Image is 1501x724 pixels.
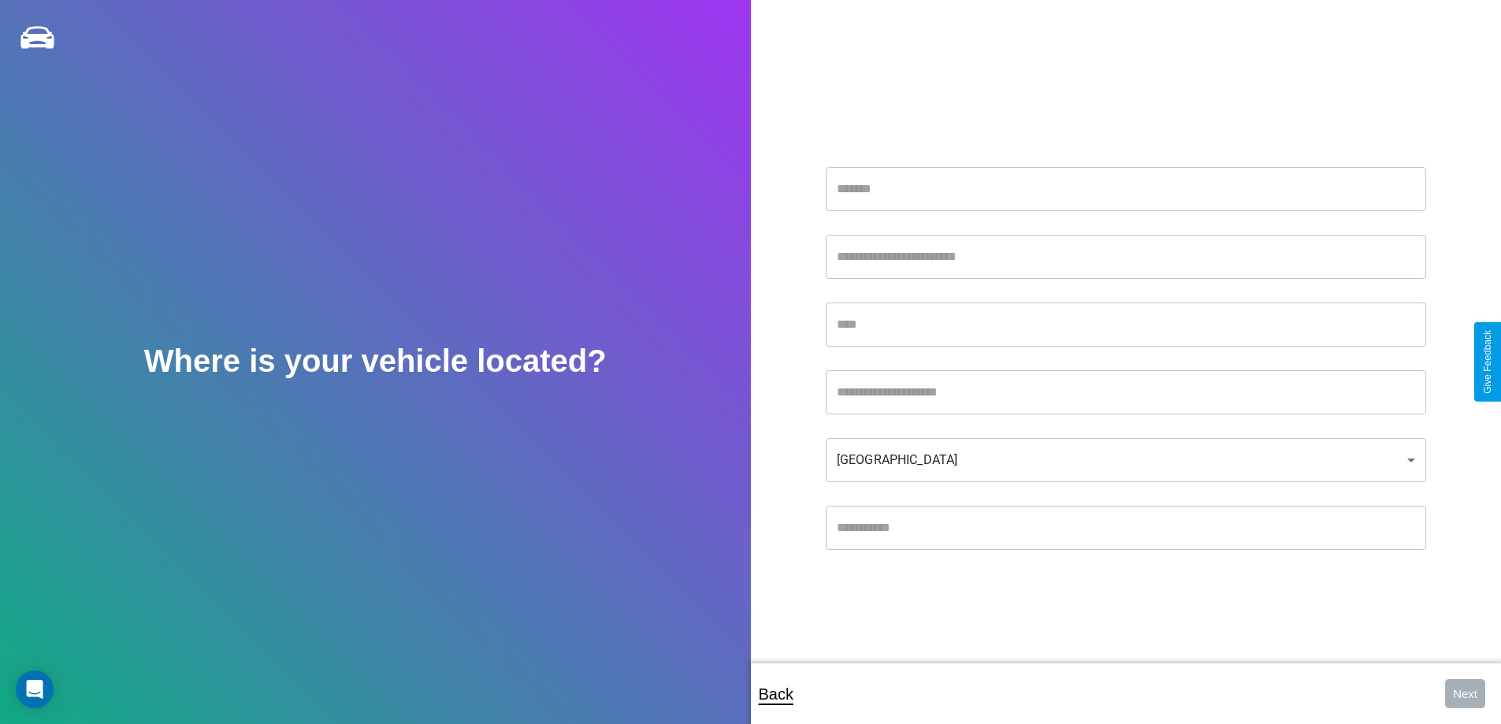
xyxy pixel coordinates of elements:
[1482,330,1493,394] div: Give Feedback
[16,670,54,708] div: Open Intercom Messenger
[144,343,607,379] h2: Where is your vehicle located?
[1445,679,1485,708] button: Next
[759,680,793,708] p: Back
[826,438,1426,482] div: [GEOGRAPHIC_DATA]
